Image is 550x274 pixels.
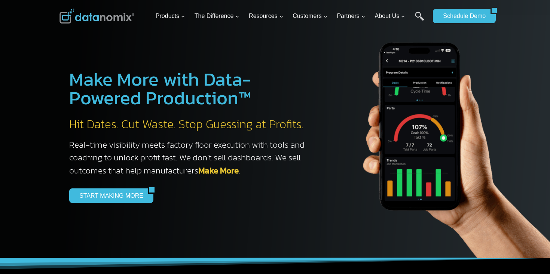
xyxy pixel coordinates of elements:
a: Make More [198,164,239,177]
img: Datanomix [59,9,134,24]
span: Partners [337,11,365,21]
a: Schedule Demo [433,9,491,23]
h1: Make More with Data-Powered Production™ [69,70,312,107]
span: About Us [375,11,406,21]
nav: Primary Navigation [153,4,430,28]
h3: Real-time visibility meets factory floor execution with tools and coaching to unlock profit fast.... [69,138,312,177]
span: Customers [293,11,327,21]
span: The Difference [195,11,240,21]
span: Resources [249,11,283,21]
a: Search [415,12,424,28]
a: START MAKING MORE [69,188,148,203]
span: Products [156,11,185,21]
h2: Hit Dates. Cut Waste. Stop Guessing at Profits. [69,117,312,132]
